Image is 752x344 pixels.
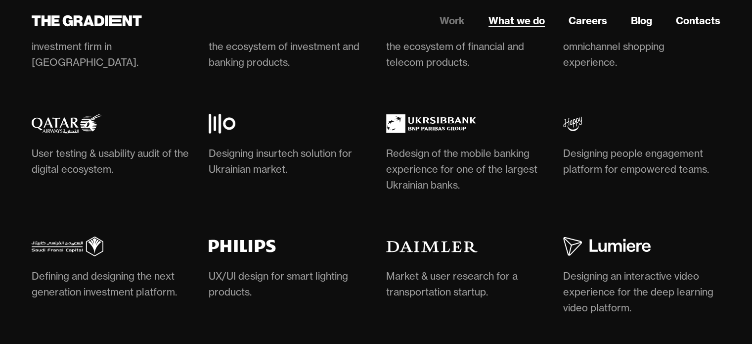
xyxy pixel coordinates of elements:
[209,23,366,70] div: Product strategy and design for the ecosystem of investment and banking products.
[563,237,720,320] a: Designing an interactive video experience for the deep learning video platform.
[386,146,543,193] div: Redesign of the mobile banking experience for one of the largest Ukrainian banks.
[209,237,366,304] a: UX/UI design for smart lighting products.
[676,13,720,28] a: Contacts
[488,13,545,28] a: What we do
[386,114,543,197] a: Redesign of the mobile banking experience for one of the largest Ukrainian banks.
[440,13,465,28] a: Work
[32,146,189,177] div: User testing & usability audit of the digital ecosystem.
[386,268,543,300] div: Market & user research for a transportation startup.
[209,114,366,181] a: Designing insurtech solution for Ukrainian market.
[563,114,720,181] a: Designing people engagement platform for empowered teams.
[32,23,189,70] div: Designing an app for the leading investment firm in [GEOGRAPHIC_DATA].
[563,268,720,316] div: Designing an interactive video experience for the deep learning video platform.
[209,268,366,300] div: UX/UI design for smart lighting products.
[386,23,543,70] div: Product Design and Strategy for the ecosystem of financial and telecom products.
[32,268,189,300] div: Defining and designing the next generation investment platform.
[563,146,720,177] div: Designing people engagement platform for empowered teams.
[569,13,607,28] a: Careers
[386,237,543,304] a: Market & user research for a transportation startup.
[563,23,720,70] div: Ongoing transformation of omnichannel shopping experience.
[209,146,366,177] div: Designing insurtech solution for Ukrainian market.
[32,237,189,304] a: Defining and designing the next generation investment platform.
[631,13,652,28] a: Blog
[32,114,189,181] a: User testing & usability audit of the digital ecosystem.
